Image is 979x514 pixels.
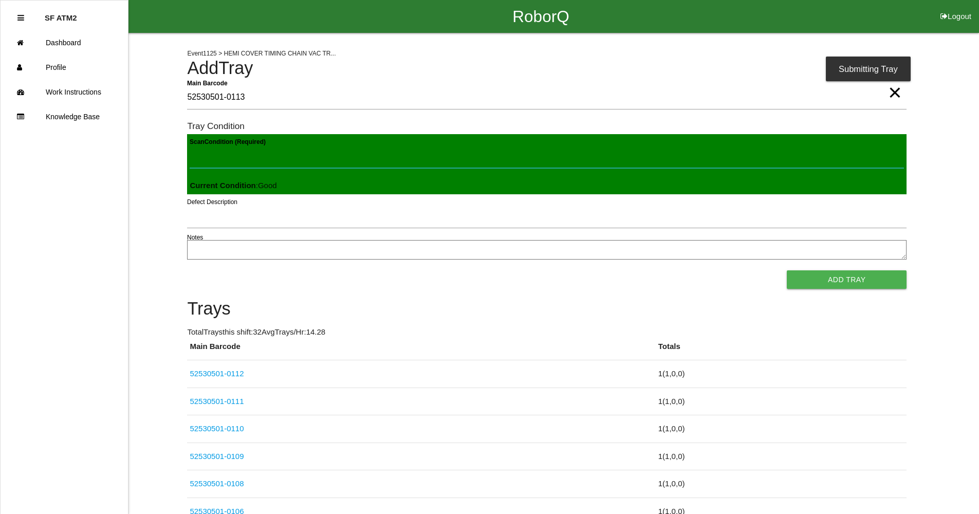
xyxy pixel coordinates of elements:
a: 52530501-0109 [190,452,244,461]
b: Scan Condition (Required) [190,138,266,145]
p: SF ATM2 [45,6,77,22]
div: Submitting Tray [826,57,911,81]
td: 1 ( 1 , 0 , 0 ) [656,360,907,388]
td: 1 ( 1 , 0 , 0 ) [656,470,907,498]
label: Defect Description [187,197,237,207]
span: : Good [190,181,276,190]
td: 1 ( 1 , 0 , 0 ) [656,388,907,415]
a: 52530501-0112 [190,369,244,378]
h4: Add Tray [187,59,907,78]
button: Add Tray [787,270,907,289]
td: 1 ( 1 , 0 , 0 ) [656,415,907,443]
b: Current Condition [190,181,255,190]
a: 52530501-0108 [190,479,244,488]
a: Dashboard [1,30,128,55]
span: Event 1125 > HEMI COVER TIMING CHAIN VAC TR... [187,50,336,57]
p: Total Trays this shift: 32 Avg Trays /Hr: 14.28 [187,326,907,338]
a: 52530501-0111 [190,397,244,406]
td: 1 ( 1 , 0 , 0 ) [656,443,907,470]
th: Main Barcode [187,341,655,360]
a: Knowledge Base [1,104,128,129]
label: Notes [187,233,203,242]
div: Close [17,6,24,30]
a: Work Instructions [1,80,128,104]
h6: Tray Condition [187,121,907,131]
span: Clear Input [888,72,901,93]
input: Required [187,86,907,109]
h4: Trays [187,299,907,319]
a: Profile [1,55,128,80]
b: Main Barcode [187,79,228,86]
th: Totals [656,341,907,360]
a: 52530501-0110 [190,424,244,433]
